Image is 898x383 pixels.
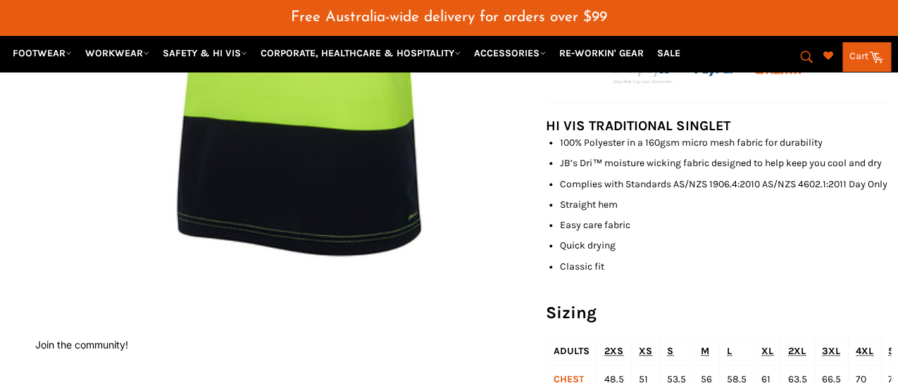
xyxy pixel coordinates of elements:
[727,345,732,357] abbr: L
[80,41,155,65] a: WORKWEAR
[822,345,840,357] abbr: 3XL
[291,10,607,25] span: Free Australia-wide delivery for orders over $99
[651,41,686,65] a: SALE
[761,345,773,357] abbr: XL
[560,177,891,191] li: Complies with Standards AS/NZS 1906.4:2010 AS/NZS 4602.1:2011 Day Only
[255,41,466,65] a: CORPORATE, HEALTHCARE & HOSPITALITY
[468,41,551,65] a: ACCESSORIES
[560,239,891,252] li: Quick drying
[547,337,597,365] th: ADULTS
[560,156,891,170] li: JB’s Dri™ moisture wicking fabric designed to help keep you cool and dry
[35,339,128,351] button: Join the community!
[842,42,891,72] a: Cart
[546,301,891,325] h3: Sizing
[554,41,649,65] a: RE-WORKIN' GEAR
[157,41,253,65] a: SAFETY & HI VIS
[546,118,730,134] strong: HI VIS TRADITIONAL SINGLET
[788,345,806,357] abbr: 2XL
[560,136,891,149] li: 100% Polyester in a 160gsm micro mesh fabric for durability
[609,61,678,84] img: Afterpay-Logo-on-dark-bg_large.png
[560,218,891,232] li: Easy care fabric
[560,198,891,211] li: Straight hem
[639,345,652,357] abbr: XS
[604,345,623,357] abbr: 2XS
[701,345,709,357] abbr: M
[7,41,77,65] a: FOOTWEAR
[856,345,873,357] abbr: 4XL
[560,260,891,273] li: Classic fit
[667,345,673,357] abbr: S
